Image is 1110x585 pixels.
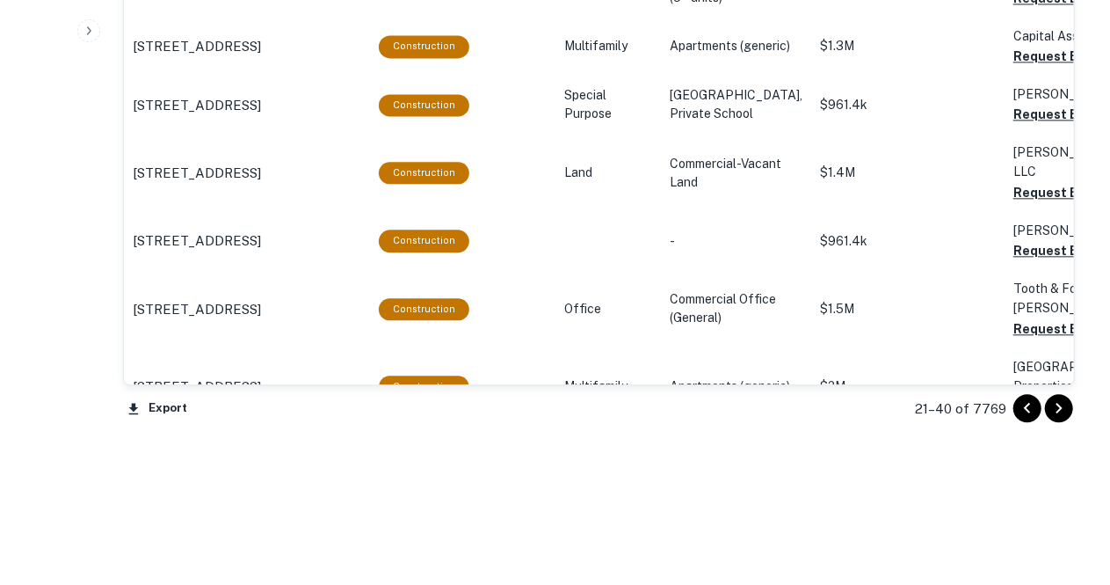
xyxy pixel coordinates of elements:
a: [STREET_ADDRESS] [133,36,361,57]
p: Land [564,164,652,182]
p: Office [564,300,652,318]
p: Special Purpose [564,86,652,123]
p: [STREET_ADDRESS] [133,377,261,398]
div: This loan purpose was for construction [379,35,469,57]
p: [STREET_ADDRESS] [133,36,261,57]
a: [STREET_ADDRESS] [133,163,361,184]
a: [STREET_ADDRESS] [133,377,361,398]
a: [STREET_ADDRESS] [133,230,361,252]
p: [STREET_ADDRESS] [133,299,261,320]
button: Go to previous page [1013,394,1041,422]
p: [STREET_ADDRESS] [133,95,261,116]
p: Commercial-Vacant Land [670,155,802,192]
div: This loan purpose was for construction [379,94,469,116]
div: This loan purpose was for construction [379,162,469,184]
p: [STREET_ADDRESS] [133,163,261,184]
a: [STREET_ADDRESS] [133,299,361,320]
p: Multifamily [564,377,652,396]
p: Commercial Office (General) [670,290,802,327]
button: Go to next page [1045,394,1073,422]
div: This loan purpose was for construction [379,230,469,252]
p: $1.5M [820,300,996,318]
div: This loan purpose was for construction [379,298,469,320]
p: $1.3M [820,37,996,55]
p: [GEOGRAPHIC_DATA], Private School [670,86,802,123]
p: Apartments (generic) [670,37,802,55]
div: This loan purpose was for construction [379,376,469,398]
p: $961.4k [820,232,996,251]
p: $961.4k [820,96,996,114]
p: [STREET_ADDRESS] [133,230,261,252]
button: Export [123,396,192,422]
p: $1.4M [820,164,996,182]
p: $2M [820,377,996,396]
p: Multifamily [564,37,652,55]
p: - [670,232,802,251]
p: Apartments (generic) [670,377,802,396]
p: 21–40 of 7769 [915,399,1006,420]
a: [STREET_ADDRESS] [133,95,361,116]
iframe: Chat Widget [1022,444,1110,529]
